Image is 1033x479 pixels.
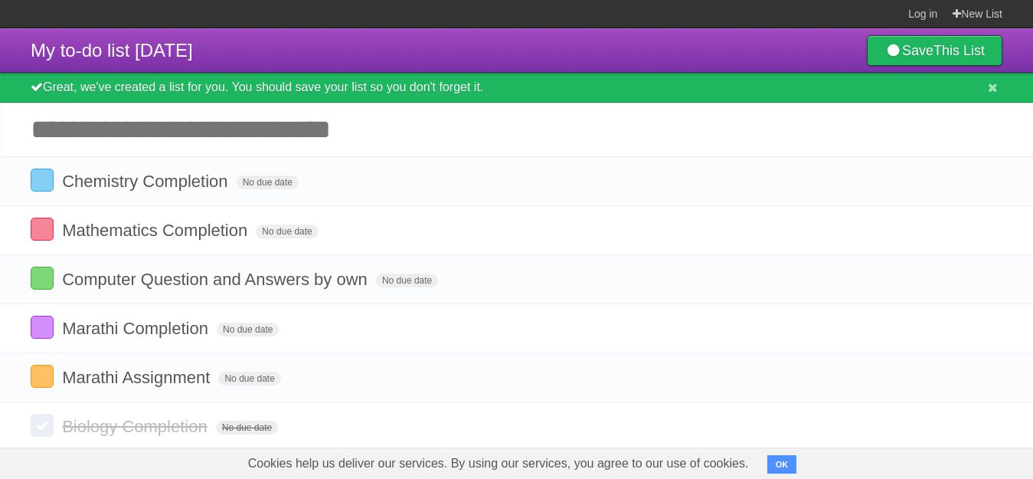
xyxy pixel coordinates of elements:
label: Done [31,414,54,437]
label: Done [31,169,54,192]
label: Done [31,267,54,290]
span: Chemistry Completion [62,172,231,191]
span: No due date [256,225,318,238]
span: No due date [218,372,280,385]
span: No due date [237,176,299,189]
button: OK [767,455,797,474]
label: Done [31,365,54,388]
span: No due date [376,274,438,287]
span: Mathematics Completion [62,221,251,240]
label: Done [31,316,54,339]
span: No due date [217,323,279,336]
span: Marathi Assignment [62,368,214,387]
span: Marathi Completion [62,319,212,338]
span: No due date [216,421,278,435]
span: Biology Completion [62,417,211,436]
span: Cookies help us deliver our services. By using our services, you agree to our use of cookies. [233,448,764,479]
span: Computer Question and Answers by own [62,270,371,289]
label: Done [31,218,54,241]
span: My to-do list [DATE] [31,40,193,61]
a: SaveThis List [867,35,1002,66]
b: This List [933,43,985,58]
